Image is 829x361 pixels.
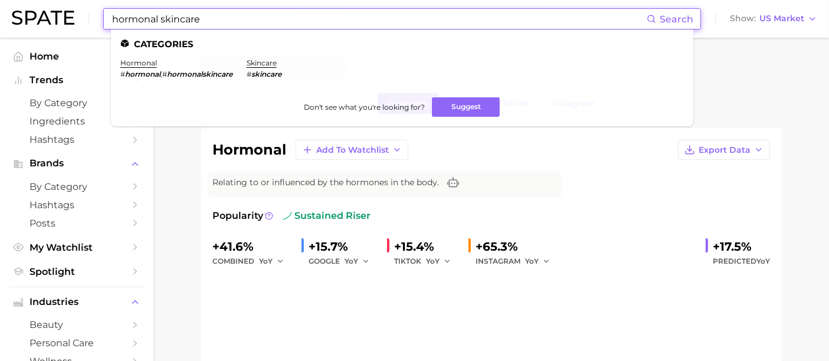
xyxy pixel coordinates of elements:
span: Spotlight [30,266,124,277]
span: YoY [525,256,539,266]
span: Industries [30,297,124,307]
li: Categories [120,39,684,49]
img: sustained riser [283,211,292,221]
em: hormonal [125,70,160,78]
span: YoY [756,257,770,265]
span: Ingredients [30,116,124,127]
span: Home [30,51,124,62]
input: Search here for a brand, industry, or ingredient [111,9,647,29]
div: GOOGLE [309,254,378,268]
div: , [120,70,232,78]
span: # [247,70,251,78]
span: Posts [30,218,124,229]
span: Export Data [699,145,751,155]
button: Suggest [432,97,500,117]
span: personal care [30,337,124,349]
a: by Category [9,94,144,112]
button: ShowUS Market [727,11,820,27]
button: Brands [9,155,144,172]
div: INSTAGRAM [476,254,558,268]
a: hormonal [120,58,157,67]
a: Spotlight [9,262,144,281]
span: Popularity [212,209,263,223]
button: Industries [9,293,144,311]
button: YoY [525,254,551,268]
span: Hashtags [30,134,124,145]
button: Export Data [678,140,770,160]
span: US Market [759,15,804,22]
span: beauty [30,319,124,330]
div: +41.6% [212,237,292,256]
div: +65.3% [476,237,558,256]
span: My Watchlist [30,242,124,253]
span: Don't see what you're looking for? [304,103,425,111]
a: Posts [9,214,144,232]
em: hormonalskincare [167,70,232,78]
div: +15.4% [394,237,459,256]
span: # [120,70,125,78]
a: personal care [9,334,144,352]
span: Predicted [713,254,770,268]
span: Hashtags [30,199,124,211]
div: TIKTOK [394,254,459,268]
a: Ingredients [9,112,144,130]
a: My Watchlist [9,238,144,257]
h1: hormonal [212,143,286,157]
span: sustained riser [283,209,371,223]
span: Show [730,15,756,22]
span: Search [660,14,693,25]
a: Hashtags [9,196,144,214]
a: Home [9,47,144,65]
span: Relating to or influenced by the hormones in the body. [212,176,439,189]
span: # [162,70,167,78]
span: YoY [259,256,273,266]
a: Hashtags [9,130,144,149]
a: beauty [9,316,144,334]
span: YoY [345,256,358,266]
span: Trends [30,75,124,86]
em: skincare [251,70,281,78]
span: YoY [426,256,440,266]
a: by Category [9,178,144,196]
button: Add to Watchlist [296,140,408,160]
img: SPATE [12,11,74,25]
div: combined [212,254,292,268]
button: Trends [9,71,144,89]
span: Brands [30,158,124,169]
button: YoY [259,254,284,268]
div: +15.7% [309,237,378,256]
span: Add to Watchlist [316,145,389,155]
span: by Category [30,97,124,109]
button: YoY [426,254,451,268]
span: by Category [30,181,124,192]
button: YoY [345,254,370,268]
a: skincare [247,58,277,67]
div: +17.5% [713,237,770,256]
